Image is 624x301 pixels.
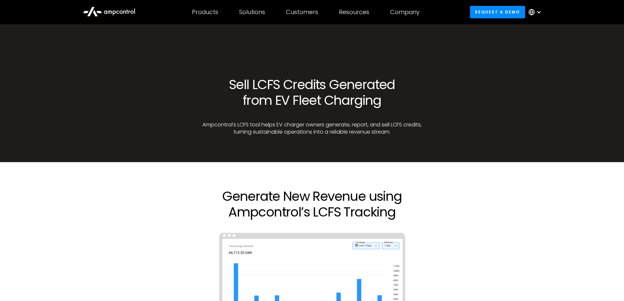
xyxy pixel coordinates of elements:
[470,6,525,18] a: Request a demo
[339,9,369,16] div: Resources
[286,9,318,16] div: Customers
[192,9,218,16] div: Products
[201,188,424,220] h2: Generate New Revenue using Ampcontrol’s LCFS Tracking
[239,9,265,16] div: Solutions
[201,121,424,136] p: Ampcontrol’s LCFS tool helps EV charger owners generate, report, and sell LCFS credits, turning s...
[390,9,420,16] div: Company
[201,77,424,108] h1: Sell LCFS Credits Generated from EV Fleet Charging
